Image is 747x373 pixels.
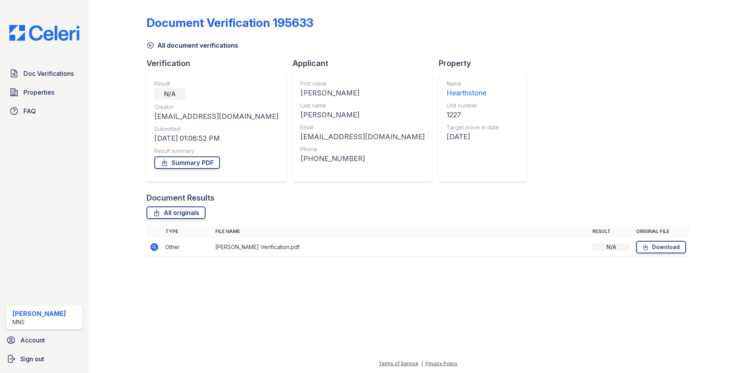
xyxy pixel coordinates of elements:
[300,102,425,109] div: Last name
[20,335,45,345] span: Account
[300,109,425,120] div: [PERSON_NAME]
[636,241,686,253] a: Download
[300,124,425,131] div: Email
[447,88,499,99] div: Hearthstone
[447,80,499,99] a: Name Hearthstone
[421,360,423,366] div: |
[154,133,279,144] div: [DATE] 01:06:52 PM
[300,80,425,88] div: First name
[147,206,206,219] a: All originals
[425,360,457,366] a: Privacy Policy
[6,84,82,100] a: Properties
[300,88,425,99] div: [PERSON_NAME]
[147,16,313,30] div: Document Verification 195633
[20,354,44,364] span: Sign out
[162,225,212,238] th: Type
[379,360,418,366] a: Terms of Service
[633,225,689,238] th: Original file
[154,125,279,133] div: Submitted
[300,153,425,164] div: [PHONE_NUMBER]
[447,80,499,88] div: Name
[154,156,220,169] a: Summary PDF
[439,58,533,69] div: Property
[447,102,499,109] div: Unit number
[154,111,279,122] div: [EMAIL_ADDRESS][DOMAIN_NAME]
[154,147,279,155] div: Result summary
[447,124,499,131] div: Target move in date
[447,131,499,142] div: [DATE]
[13,309,66,318] div: [PERSON_NAME]
[23,69,74,78] span: Doc Verifications
[154,103,279,111] div: Creator
[147,192,214,203] div: Document Results
[212,238,589,257] td: [PERSON_NAME] Verification.pdf
[293,58,439,69] div: Applicant
[3,351,86,367] a: Sign out
[147,58,293,69] div: Verification
[154,88,186,100] div: N/A
[6,103,82,119] a: FAQ
[300,145,425,153] div: Phone
[3,332,86,348] a: Account
[300,131,425,142] div: [EMAIL_ADDRESS][DOMAIN_NAME]
[13,318,66,326] div: MNS
[592,243,630,251] div: N/A
[147,41,238,50] a: All document verifications
[23,106,36,116] span: FAQ
[589,225,633,238] th: Result
[6,66,82,81] a: Doc Verifications
[212,225,589,238] th: File name
[23,88,54,97] span: Properties
[3,25,86,41] img: CE_Logo_Blue-a8612792a0a2168367f1c8372b55b34899dd931a85d93a1a3d3e32e68fde9ad4.png
[447,109,499,120] div: 1227
[162,238,212,257] td: Other
[154,80,279,88] div: Result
